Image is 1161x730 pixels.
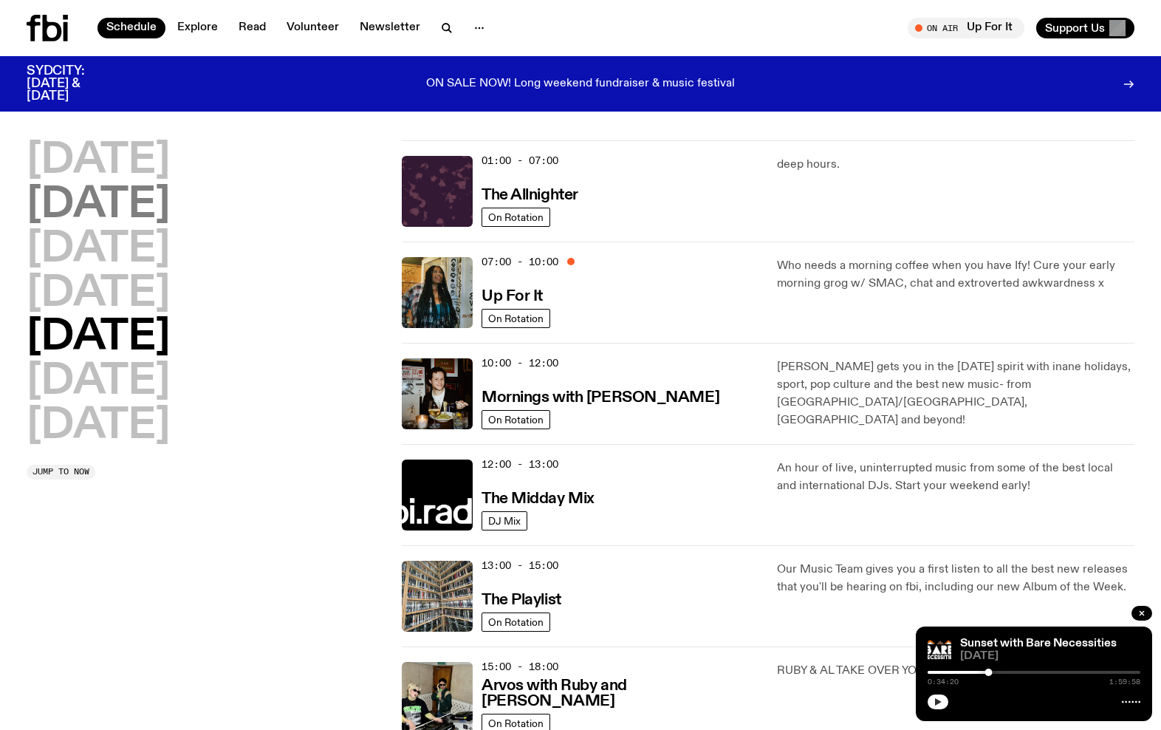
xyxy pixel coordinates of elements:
button: [DATE] [27,361,170,403]
span: [DATE] [960,651,1140,662]
img: A corner shot of the fbi music library [402,561,473,632]
img: Sam blankly stares at the camera, brightly lit by a camera flash wearing a hat collared shirt and... [402,358,473,429]
h3: Mornings with [PERSON_NAME] [482,390,719,406]
a: Read [230,18,275,38]
h3: The Allnighter [482,188,578,203]
button: [DATE] [27,140,170,182]
span: 10:00 - 12:00 [482,356,558,370]
span: 1:59:58 [1109,678,1140,686]
h3: Arvos with Ruby and [PERSON_NAME] [482,678,759,709]
span: On Rotation [488,616,544,627]
a: The Midday Mix [482,488,595,507]
span: 13:00 - 15:00 [482,559,558,573]
span: 15:00 - 18:00 [482,660,558,674]
a: Sunset with Bare Necessities [960,638,1117,649]
a: Volunteer [278,18,348,38]
a: Mornings with [PERSON_NAME] [482,387,719,406]
button: [DATE] [27,185,170,226]
a: Newsletter [351,18,429,38]
a: Explore [168,18,227,38]
button: [DATE] [27,406,170,447]
img: Ify - a Brown Skin girl with black braided twists, looking up to the side with her tongue stickin... [402,257,473,328]
p: Our Music Team gives you a first listen to all the best new releases that you'll be hearing on fb... [777,561,1134,596]
p: ON SALE NOW! Long weekend fundraiser & music festival [426,78,735,91]
span: On Rotation [488,313,544,324]
span: 07:00 - 10:00 [482,255,558,269]
button: [DATE] [27,273,170,315]
p: RUBY & AL TAKE OVER YOUR [DATE] ARVOS! [777,662,1134,680]
h3: Up For It [482,289,543,304]
button: [DATE] [27,229,170,270]
p: [PERSON_NAME] gets you in the [DATE] spirit with inane holidays, sport, pop culture and the best ... [777,358,1134,429]
span: On Rotation [488,717,544,729]
a: The Playlist [482,590,561,608]
a: On Rotation [482,613,550,632]
p: Who needs a morning coffee when you have Ify! Cure your early morning grog w/ SMAC, chat and extr... [777,257,1134,293]
a: Schedule [97,18,165,38]
button: Support Us [1036,18,1134,38]
a: Arvos with Ruby and [PERSON_NAME] [482,675,759,709]
span: On Rotation [488,211,544,222]
p: deep hours. [777,156,1134,174]
span: Jump to now [32,468,89,476]
a: DJ Mix [482,511,527,531]
button: Jump to now [27,465,95,480]
span: On Rotation [488,414,544,425]
button: [DATE] [27,317,170,358]
span: DJ Mix [488,515,521,526]
p: An hour of live, uninterrupted music from some of the best local and international DJs. Start you... [777,460,1134,495]
a: On Rotation [482,208,550,227]
span: 01:00 - 07:00 [482,154,558,168]
a: On Rotation [482,309,550,328]
h3: SYDCITY: [DATE] & [DATE] [27,65,121,103]
a: Up For It [482,286,543,304]
span: 12:00 - 13:00 [482,457,558,471]
span: 0:34:20 [928,678,959,686]
a: The Allnighter [482,185,578,203]
span: Support Us [1045,21,1105,35]
h3: The Playlist [482,593,561,608]
h3: The Midday Mix [482,491,595,507]
img: Bare Necessities [928,638,951,662]
a: On Rotation [482,410,550,429]
button: On AirUp For It [908,18,1024,38]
